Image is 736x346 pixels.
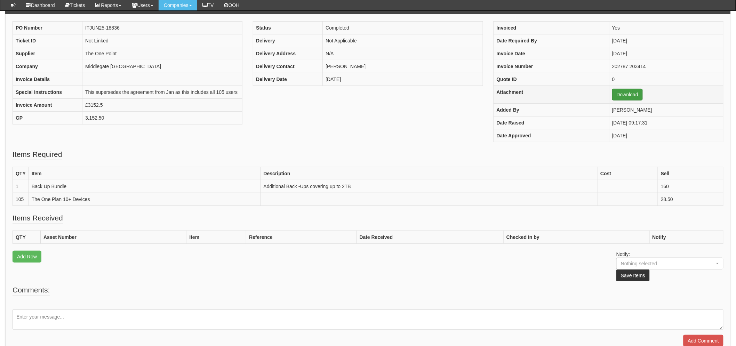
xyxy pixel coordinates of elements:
[82,98,242,111] td: £3152.5
[13,21,82,34] th: PO Number
[658,193,723,206] td: 28.50
[598,167,658,180] th: Cost
[41,231,186,243] th: Asset Number
[13,86,82,98] th: Special Instructions
[616,251,723,281] p: Notify:
[609,116,723,129] td: [DATE] 09:17:31
[82,86,242,98] td: This supersedes the agreement from Jan as this includes all 105 users
[609,103,723,116] td: [PERSON_NAME]
[82,47,242,60] td: The One Point
[253,73,323,86] th: Delivery Date
[658,180,723,193] td: 160
[13,180,29,193] td: 1
[323,21,483,34] td: Completed
[494,60,609,73] th: Invoice Number
[658,167,723,180] th: Sell
[29,193,261,206] td: The One Plan 10+ Devices
[82,111,242,124] td: 3,152.50
[609,21,723,34] td: Yes
[494,21,609,34] th: Invoiced
[29,180,261,193] td: Back Up Bundle
[13,231,41,243] th: QTY
[13,47,82,60] th: Supplier
[13,98,82,111] th: Invoice Amount
[261,180,598,193] td: Additional Back -Ups covering up to 2TB
[609,47,723,60] td: [DATE]
[246,231,357,243] th: Reference
[621,260,706,267] div: Nothing selected
[261,167,598,180] th: Description
[323,60,483,73] td: [PERSON_NAME]
[253,47,323,60] th: Delivery Address
[186,231,246,243] th: Item
[253,60,323,73] th: Delivery Contact
[13,213,63,224] legend: Items Received
[13,285,50,296] legend: Comments:
[494,103,609,116] th: Added By
[13,251,41,263] a: Add Row
[616,269,650,281] button: Save Items
[494,34,609,47] th: Date Required By
[609,73,723,86] td: 0
[253,21,323,34] th: Status
[609,34,723,47] td: [DATE]
[13,34,82,47] th: Ticket ID
[494,129,609,142] th: Date Approved
[612,89,643,100] a: Download
[323,73,483,86] td: [DATE]
[13,167,29,180] th: QTY
[494,86,609,103] th: Attachment
[494,116,609,129] th: Date Raised
[504,231,649,243] th: Checked in by
[82,21,242,34] td: ITJUN25-18836
[649,231,723,243] th: Notify
[82,60,242,73] td: Middlegate [GEOGRAPHIC_DATA]
[494,47,609,60] th: Invoice Date
[13,60,82,73] th: Company
[13,111,82,124] th: GP
[494,73,609,86] th: Quote ID
[616,258,723,269] button: Nothing selected
[13,73,82,86] th: Invoice Details
[13,193,29,206] td: 105
[609,60,723,73] td: 202787 203414
[253,34,323,47] th: Delivery
[82,34,242,47] td: Not Linked
[323,47,483,60] td: N/A
[323,34,483,47] td: Not Applicable
[29,167,261,180] th: Item
[609,129,723,142] td: [DATE]
[13,149,62,160] legend: Items Required
[357,231,503,243] th: Date Received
